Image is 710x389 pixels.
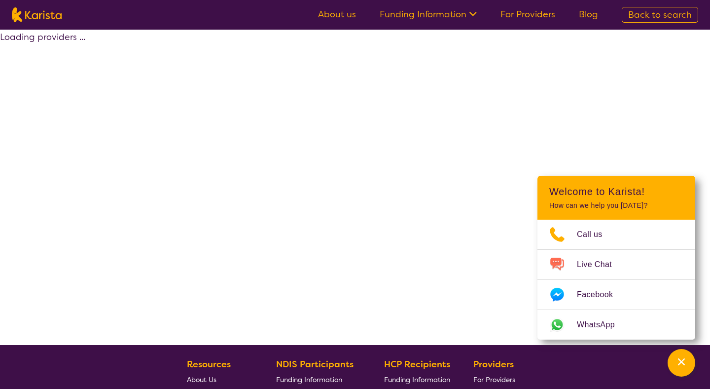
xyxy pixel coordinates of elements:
[577,227,614,242] span: Call us
[380,8,477,20] a: Funding Information
[577,317,627,332] span: WhatsApp
[500,8,555,20] a: For Providers
[537,220,695,340] ul: Choose channel
[473,358,514,370] b: Providers
[473,372,519,387] a: For Providers
[276,358,354,370] b: NDIS Participants
[628,9,692,21] span: Back to search
[276,372,361,387] a: Funding Information
[668,349,695,377] button: Channel Menu
[549,186,683,197] h2: Welcome to Karista!
[12,7,62,22] img: Karista logo
[384,372,450,387] a: Funding Information
[318,8,356,20] a: About us
[384,358,450,370] b: HCP Recipients
[577,257,624,272] span: Live Chat
[187,375,216,384] span: About Us
[187,358,231,370] b: Resources
[577,287,625,302] span: Facebook
[549,201,683,210] p: How can we help you [DATE]?
[473,375,515,384] span: For Providers
[384,375,450,384] span: Funding Information
[537,310,695,340] a: Web link opens in a new tab.
[537,176,695,340] div: Channel Menu
[622,7,698,23] a: Back to search
[276,375,342,384] span: Funding Information
[187,372,253,387] a: About Us
[579,8,598,20] a: Blog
